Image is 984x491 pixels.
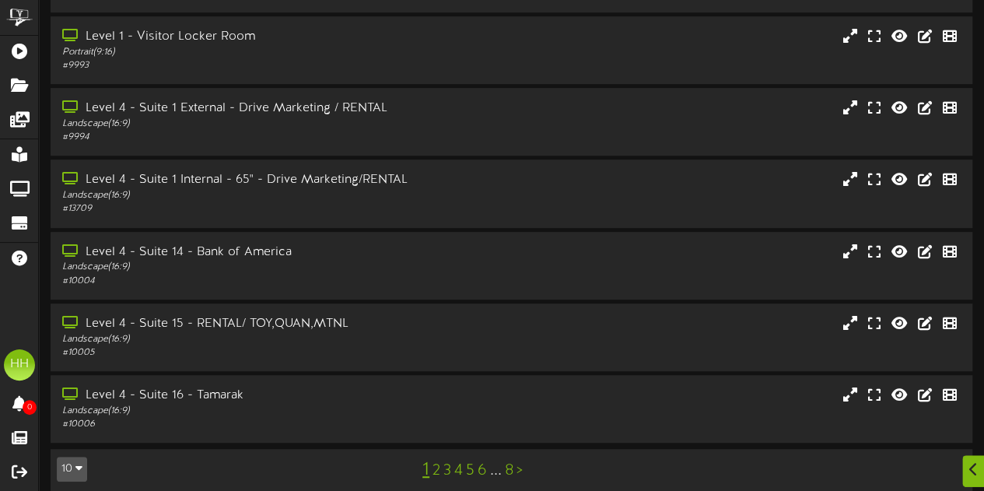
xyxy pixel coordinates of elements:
[4,349,35,381] div: HH
[62,28,423,46] div: Level 1 - Visitor Locker Room
[62,59,423,72] div: # 9993
[62,46,423,59] div: Portrait ( 9:16 )
[62,315,423,333] div: Level 4 - Suite 15 - RENTAL/ TOY,QUAN,MTNL
[443,462,451,479] a: 3
[57,457,87,482] button: 10
[62,387,423,405] div: Level 4 - Suite 16 - Tamarak
[490,462,502,479] a: ...
[478,462,487,479] a: 6
[422,460,429,480] a: 1
[62,405,423,418] div: Landscape ( 16:9 )
[62,244,423,261] div: Level 4 - Suite 14 - Bank of America
[23,400,37,415] span: 0
[466,462,474,479] a: 5
[454,462,463,479] a: 4
[62,333,423,346] div: Landscape ( 16:9 )
[62,171,423,189] div: Level 4 - Suite 1 Internal - 65" - Drive Marketing/RENTAL
[62,117,423,131] div: Landscape ( 16:9 )
[62,346,423,359] div: # 10005
[62,100,423,117] div: Level 4 - Suite 1 External - Drive Marketing / RENTAL
[62,418,423,431] div: # 10006
[505,462,513,479] a: 8
[62,275,423,288] div: # 10004
[62,261,423,274] div: Landscape ( 16:9 )
[62,189,423,202] div: Landscape ( 16:9 )
[62,202,423,216] div: # 13709
[432,462,440,479] a: 2
[517,462,523,479] a: >
[62,131,423,144] div: # 9994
